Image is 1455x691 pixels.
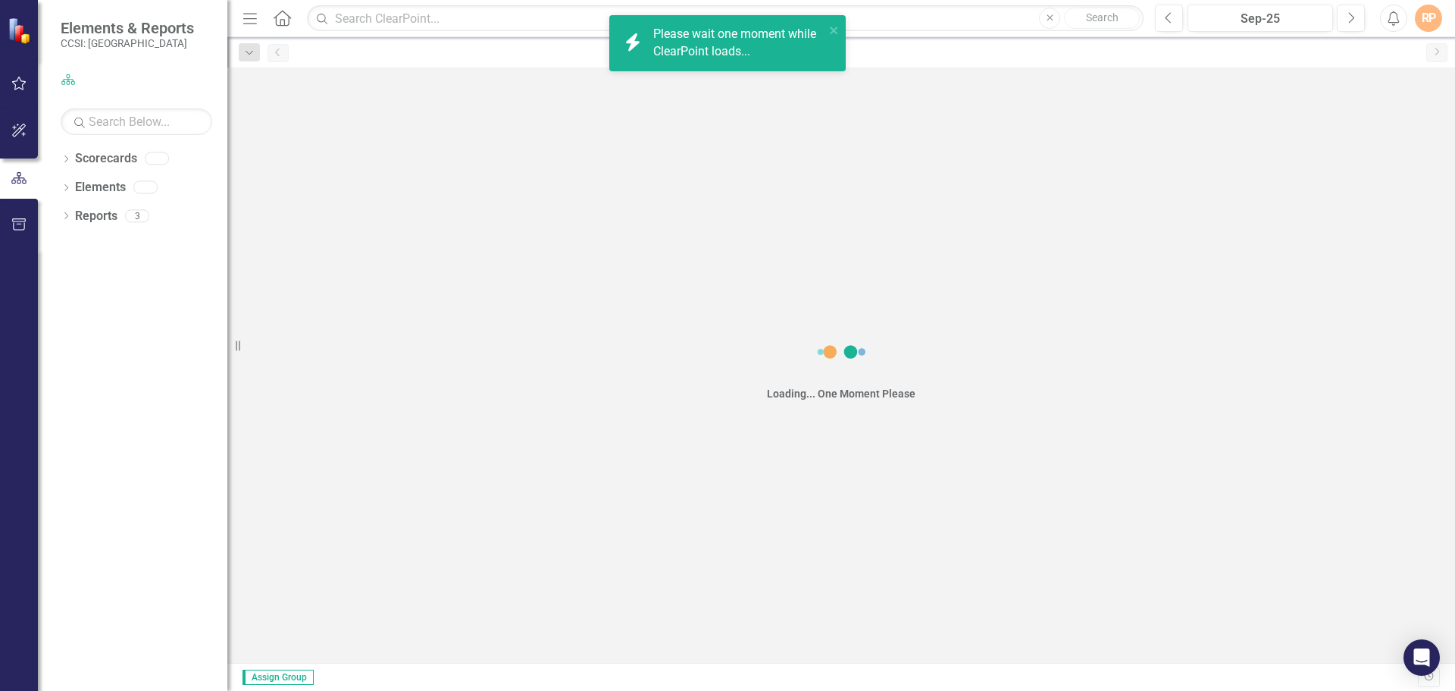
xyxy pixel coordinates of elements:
div: Please wait one moment while ClearPoint loads... [653,26,824,61]
div: Sep-25 [1193,10,1328,28]
input: Search Below... [61,108,212,135]
button: Search [1064,8,1140,29]
div: Open Intercom Messenger [1403,639,1440,676]
button: close [829,21,840,39]
div: Loading... One Moment Please [767,386,915,401]
div: 3 [125,209,149,222]
a: Reports [75,208,117,225]
a: Scorecards [75,150,137,168]
span: Elements & Reports [61,19,194,37]
button: Sep-25 [1187,5,1333,32]
span: Assign Group [242,670,314,685]
span: Search [1086,11,1119,24]
small: CCSI: [GEOGRAPHIC_DATA] [61,37,194,49]
img: ClearPoint Strategy [8,17,34,43]
button: RP [1415,5,1442,32]
a: Elements [75,179,126,196]
input: Search ClearPoint... [307,5,1144,32]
